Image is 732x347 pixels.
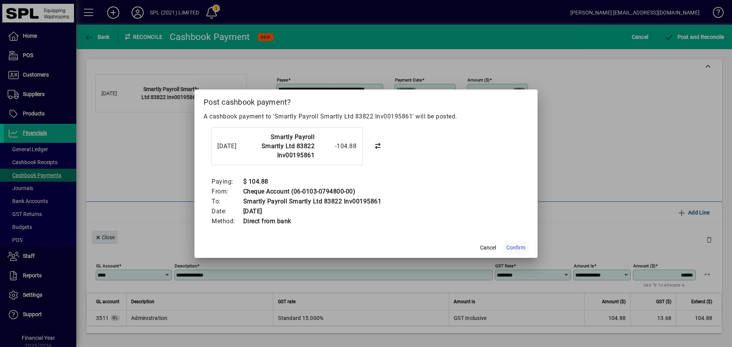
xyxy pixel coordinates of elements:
[217,142,248,151] div: [DATE]
[243,206,382,216] td: [DATE]
[476,241,500,255] button: Cancel
[211,206,243,216] td: Date:
[211,187,243,197] td: From:
[506,244,525,252] span: Confirm
[194,90,538,112] h2: Post cashbook payment?
[211,216,243,226] td: Method:
[243,216,382,226] td: Direct from bank
[318,142,356,151] div: -104.88
[211,197,243,206] td: To:
[211,177,243,187] td: Paying:
[262,133,315,159] strong: Smartly Payroll Smartly Ltd 83822 Inv00195861
[243,177,382,187] td: $ 104.88
[243,197,382,206] td: Smartly Payroll Smartly Ltd 83822 Inv00195861
[503,241,528,255] button: Confirm
[204,112,528,121] p: A cashbook payment to 'Smartly Payroll Smartly Ltd 83822 Inv00195861' will be posted.
[480,244,496,252] span: Cancel
[243,187,382,197] td: Cheque Account (06-0103-0794800-00)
